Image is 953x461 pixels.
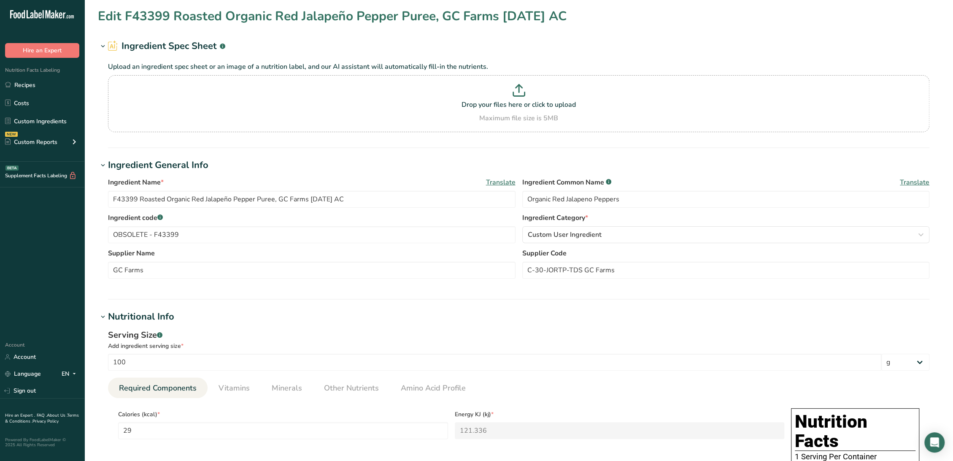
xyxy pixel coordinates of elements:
span: Vitamins [219,382,250,394]
span: Required Components [119,382,197,394]
div: Powered By FoodLabelMaker © 2025 All Rights Reserved [5,437,79,447]
div: Add ingredient serving size [108,342,929,350]
span: Amino Acid Profile [401,382,466,394]
a: About Us . [47,412,67,418]
a: FAQ . [37,412,47,418]
input: Type your serving size here [108,354,881,371]
input: Type your supplier name here [108,262,516,279]
div: EN [62,369,79,379]
div: 1 Serving Per Container [795,453,915,461]
span: Other Nutrients [324,382,379,394]
span: Ingredient Common Name [522,177,611,187]
input: Type your ingredient name here [108,191,516,208]
a: Privacy Policy [32,418,59,424]
label: Ingredient code [108,213,516,223]
div: Open Intercom Messenger [924,432,945,453]
div: Maximum file size is 5MB [110,113,927,123]
span: Custom User Ingredient [528,230,602,240]
div: Ingredient General Info [108,158,208,172]
a: Hire an Expert . [5,412,35,418]
h1: Edit F43399 Roasted Organic Red Jalapeño Pepper Puree, GC Farms [DATE] AC [98,7,567,26]
span: Ingredient Name [108,177,164,187]
h2: Ingredient Spec Sheet [108,39,225,53]
span: Minerals [272,382,302,394]
a: Language [5,366,41,381]
label: Ingredient Category [522,213,930,223]
button: Custom User Ingredient [522,226,930,243]
span: Translate [486,177,516,187]
input: Type your ingredient code here [108,226,516,243]
input: Type an alternate ingredient name if you have [522,191,930,208]
span: Calories (kcal) [118,410,448,419]
button: Hire an Expert [5,43,79,58]
span: Translate [900,177,929,187]
label: Supplier Code [522,248,930,258]
div: Nutritional Info [108,310,174,324]
div: Serving Size [108,329,929,342]
div: Custom Reports [5,138,57,146]
label: Supplier Name [108,248,516,258]
div: BETA [5,165,19,171]
input: Type your supplier code here [522,262,930,279]
p: Upload an ingredient spec sheet or an image of a nutrition label, and our AI assistant will autom... [108,62,929,72]
a: Terms & Conditions . [5,412,79,424]
h1: Nutrition Facts [795,412,915,451]
div: NEW [5,132,18,137]
p: Drop your files here or click to upload [110,100,927,110]
span: Energy KJ (kj) [455,410,785,419]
